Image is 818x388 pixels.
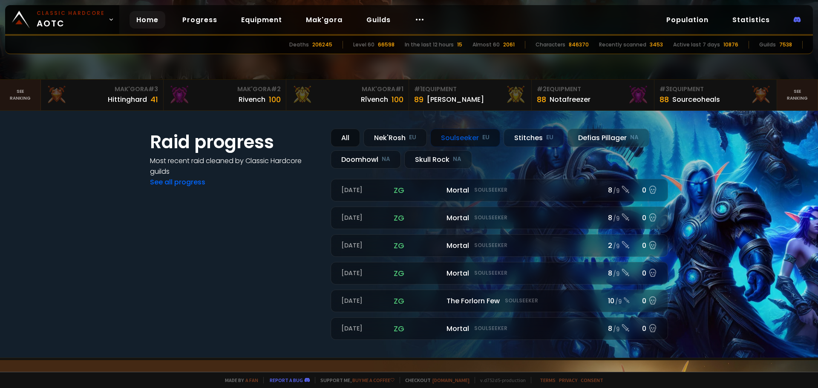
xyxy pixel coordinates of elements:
[378,41,395,49] div: 66598
[363,129,427,147] div: Nek'Rosh
[777,80,818,110] a: Seeranking
[150,177,205,187] a: See all progress
[108,94,147,105] div: Hittinghard
[567,129,649,147] div: Defias Pillager
[148,85,158,93] span: # 3
[312,41,332,49] div: 206245
[537,94,546,105] div: 88
[630,133,639,142] small: NA
[331,179,668,201] a: [DATE]zgMortalSoulseeker8 /90
[581,377,603,383] a: Consent
[569,41,589,49] div: 846370
[331,290,668,312] a: [DATE]zgThe Forlorn FewSoulseeker10 /90
[353,41,374,49] div: Level 60
[546,133,553,142] small: EU
[673,41,720,49] div: Active last 7 days
[169,85,281,94] div: Mak'Gora
[150,94,158,105] div: 41
[672,94,720,105] div: Sourceoheals
[599,41,646,49] div: Recently scanned
[220,377,258,383] span: Made by
[409,133,416,142] small: EU
[409,80,532,110] a: #1Equipment89[PERSON_NAME]
[660,11,715,29] a: Population
[427,94,484,105] div: [PERSON_NAME]
[475,377,526,383] span: v. d752d5 - production
[660,85,669,93] span: # 3
[723,41,738,49] div: 10876
[331,207,668,229] a: [DATE]zgMortalSoulseeker8 /90
[504,129,564,147] div: Stitches
[234,11,289,29] a: Equipment
[46,85,158,94] div: Mak'Gora
[537,85,649,94] div: Equipment
[536,41,565,49] div: Characters
[150,129,320,155] h1: Raid progress
[726,11,777,29] a: Statistics
[472,41,500,49] div: Almost 60
[289,41,309,49] div: Deaths
[382,155,390,164] small: NA
[660,85,772,94] div: Equipment
[176,11,224,29] a: Progress
[404,150,472,169] div: Skull Rock
[360,11,397,29] a: Guilds
[286,80,409,110] a: Mak'Gora#1Rîvench100
[432,377,469,383] a: [DOMAIN_NAME]
[414,85,422,93] span: # 1
[532,80,654,110] a: #2Equipment88Notafreezer
[400,377,469,383] span: Checkout
[5,5,119,34] a: Classic HardcoreAOTC
[559,377,577,383] a: Privacy
[331,150,401,169] div: Doomhowl
[453,155,461,164] small: NA
[239,94,265,105] div: Rivench
[41,80,164,110] a: Mak'Gora#3Hittinghard41
[414,85,526,94] div: Equipment
[779,41,792,49] div: 7538
[550,94,590,105] div: Notafreezer
[414,94,423,105] div: 89
[315,377,395,383] span: Support me,
[271,85,281,93] span: # 2
[299,11,349,29] a: Mak'gora
[537,85,547,93] span: # 2
[654,80,777,110] a: #3Equipment88Sourceoheals
[482,133,490,142] small: EU
[352,377,395,383] a: Buy me a coffee
[395,85,403,93] span: # 1
[430,129,500,147] div: Soulseeker
[245,377,258,383] a: a fan
[540,377,556,383] a: Terms
[130,11,165,29] a: Home
[37,9,105,30] span: AOTC
[269,94,281,105] div: 100
[164,80,286,110] a: Mak'Gora#2Rivench100
[331,234,668,257] a: [DATE]zgMortalSoulseeker2 /90
[361,94,388,105] div: Rîvench
[37,9,105,17] small: Classic Hardcore
[405,41,454,49] div: In the last 12 hours
[392,94,403,105] div: 100
[759,41,776,49] div: Guilds
[270,377,303,383] a: Report a bug
[650,41,663,49] div: 3453
[291,85,403,94] div: Mak'Gora
[660,94,669,105] div: 88
[331,129,360,147] div: All
[457,41,462,49] div: 15
[331,317,668,340] a: [DATE]zgMortalSoulseeker8 /90
[331,262,668,285] a: [DATE]zgMortalSoulseeker8 /90
[150,155,320,177] h4: Most recent raid cleaned by Classic Hardcore guilds
[503,41,515,49] div: 2061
